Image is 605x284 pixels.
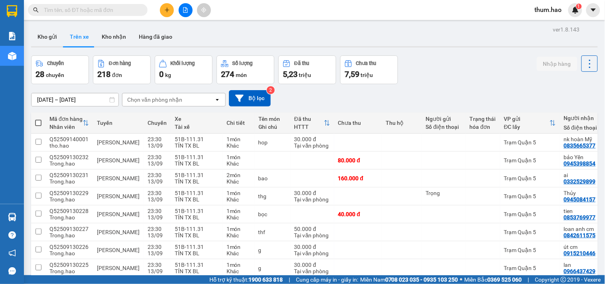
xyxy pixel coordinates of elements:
[175,136,219,142] div: 51B-111.31
[7,5,17,17] img: logo-vxr
[258,247,286,253] div: g
[465,275,522,284] span: Miền Bắc
[49,124,83,130] div: Nhân viên
[197,3,211,17] button: aim
[227,120,250,126] div: Chi tiết
[504,157,556,164] div: Trạm Quận 5
[175,268,219,274] div: TÍN TX BL
[227,268,250,274] div: Khác
[294,250,330,256] div: Tại văn phòng
[258,211,286,217] div: bọc
[258,175,286,181] div: bao
[294,244,330,250] div: 30.000 đ
[227,154,250,160] div: 1 món
[236,72,247,78] span: món
[8,249,16,257] span: notification
[299,72,311,78] span: triệu
[148,120,167,126] div: Chuyến
[564,268,596,274] div: 0966437429
[460,278,463,281] span: ⚪️
[564,250,596,256] div: 0915210446
[171,61,195,66] div: Khối lượng
[572,6,579,14] img: icon-new-feature
[97,265,140,271] span: [PERSON_NAME]
[338,175,378,181] div: 160.000 đ
[283,69,298,79] span: 5,23
[49,268,89,274] div: Trong.hao
[564,208,600,214] div: tien
[49,214,89,221] div: Trong.hao
[175,262,219,268] div: 51B-111.31
[8,231,16,239] span: question-circle
[175,214,219,221] div: TÍN TX BL
[227,136,250,142] div: 1 món
[426,124,462,130] div: Số điện thoại
[33,7,39,13] span: search
[294,136,330,142] div: 30.000 đ
[209,275,283,284] span: Hỗ trợ kỹ thuật:
[258,229,286,235] div: thf
[97,175,140,181] span: [PERSON_NAME]
[258,116,286,122] div: Tên món
[31,55,89,84] button: Chuyến28chuyến
[564,172,600,178] div: ai
[338,211,378,217] div: 40.000 đ
[227,244,250,250] div: 1 món
[49,142,89,149] div: tho.hao
[356,61,376,66] div: Chưa thu
[148,196,167,203] div: 13/09
[97,211,140,217] span: [PERSON_NAME]
[385,276,458,283] strong: 0708 023 035 - 0935 103 250
[97,229,140,235] span: [PERSON_NAME]
[258,265,286,271] div: g
[175,190,219,196] div: 51B-111.31
[564,244,600,250] div: út cm
[148,160,167,167] div: 13/09
[8,267,16,275] span: message
[148,172,167,178] div: 23:30
[217,55,274,84] button: Số lượng274món
[294,232,330,239] div: Tại văn phòng
[148,136,167,142] div: 23:30
[227,142,250,149] div: Khác
[586,3,600,17] button: caret-down
[426,116,462,122] div: Người gửi
[175,178,219,185] div: TÍN TX BL
[49,178,89,185] div: Trong.hao
[338,120,378,126] div: Chưa thu
[49,160,89,167] div: Trong.hao
[97,69,110,79] span: 218
[258,193,286,199] div: thg
[44,6,138,14] input: Tìm tên, số ĐT hoặc mã đơn
[227,214,250,221] div: Khác
[290,112,334,134] th: Toggle SortBy
[564,190,600,196] div: Thủy
[564,160,596,167] div: 0945398854
[49,208,89,214] div: Q52509130228
[148,214,167,221] div: 13/09
[361,72,373,78] span: triệu
[564,196,596,203] div: 0945084157
[49,262,89,268] div: Q52509130225
[504,265,556,271] div: Trạm Quận 5
[93,55,151,84] button: Đơn hàng218đơn
[49,172,89,178] div: Q52509130231
[49,136,89,142] div: Q52509140001
[49,196,89,203] div: Trong.hao
[564,142,596,149] div: 0835665377
[294,226,330,232] div: 50.000 đ
[227,178,250,185] div: Khác
[500,112,560,134] th: Toggle SortBy
[148,262,167,268] div: 23:30
[345,69,359,79] span: 7,59
[148,142,167,149] div: 13/09
[227,262,250,268] div: 1 món
[175,244,219,250] div: 51B-111.31
[504,229,556,235] div: Trạm Quận 5
[504,124,550,130] div: ĐC lấy
[175,172,219,178] div: 51B-111.31
[175,250,219,256] div: TÍN TX BL
[148,154,167,160] div: 23:30
[49,190,89,196] div: Q52509130229
[148,268,167,274] div: 13/09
